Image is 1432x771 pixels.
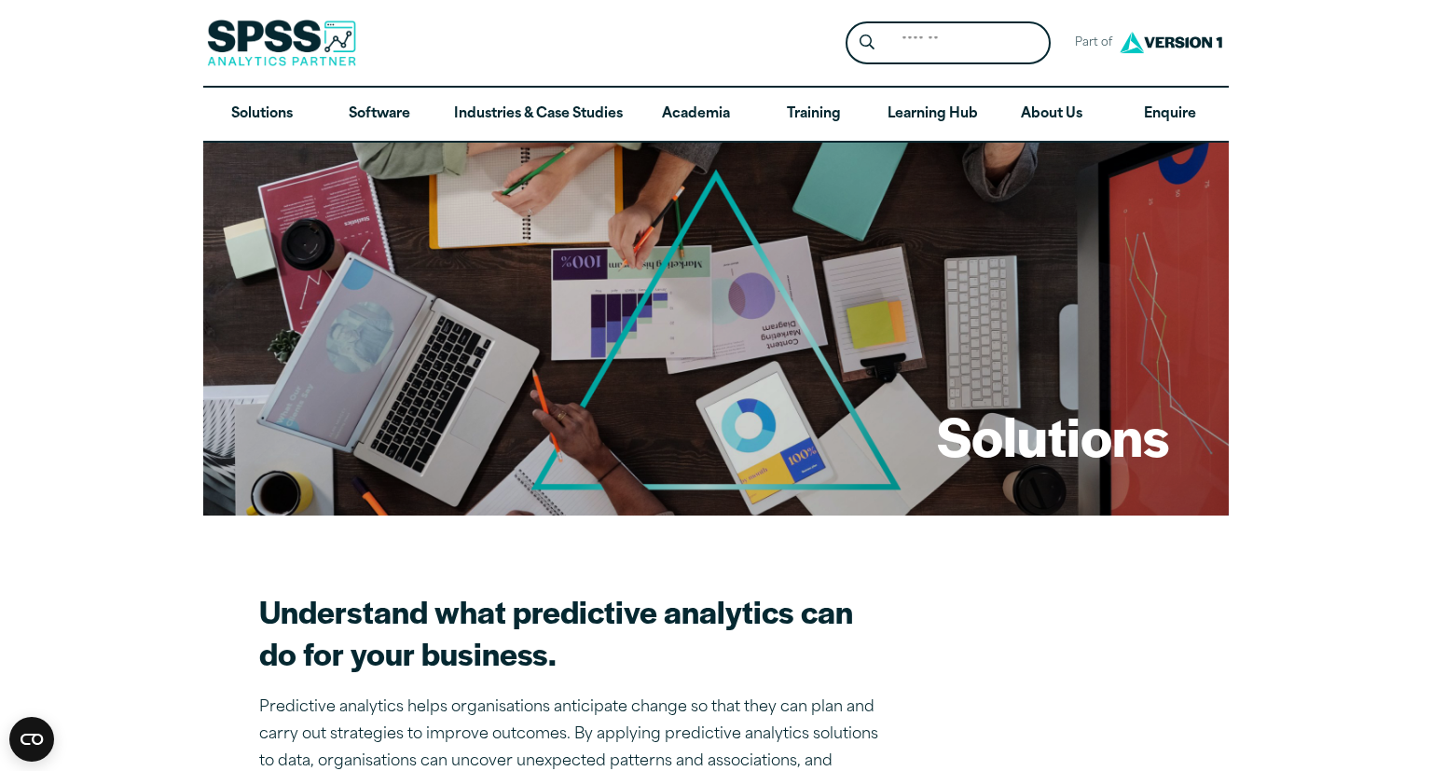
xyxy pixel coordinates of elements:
[993,88,1110,142] a: About Us
[259,590,881,674] h2: Understand what predictive analytics can do for your business.
[1066,30,1115,57] span: Part of
[203,88,321,142] a: Solutions
[850,26,885,61] button: Search magnifying glass icon
[1111,88,1229,142] a: Enquire
[203,88,1229,142] nav: Desktop version of site main menu
[207,20,356,66] img: SPSS Analytics Partner
[860,34,874,50] svg: Search magnifying glass icon
[9,717,54,762] button: Open CMP widget
[638,88,755,142] a: Academia
[846,21,1051,65] form: Site Header Search Form
[755,88,873,142] a: Training
[937,399,1169,472] h1: Solutions
[873,88,993,142] a: Learning Hub
[321,88,438,142] a: Software
[1115,25,1227,60] img: Version1 Logo
[439,88,638,142] a: Industries & Case Studies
